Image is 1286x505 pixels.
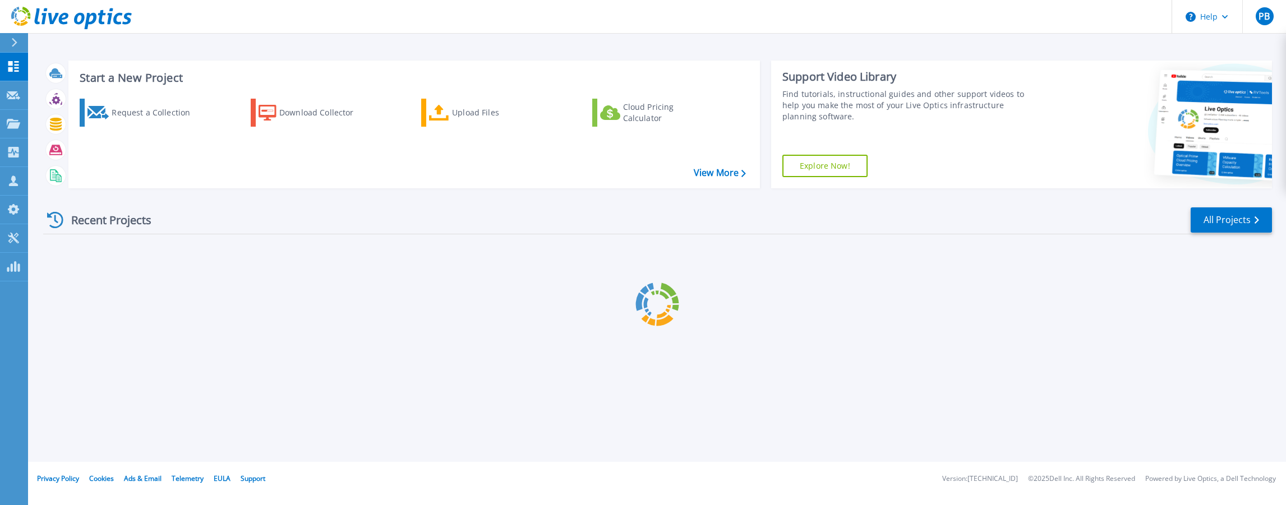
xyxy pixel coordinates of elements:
a: Ads & Email [124,474,162,483]
a: All Projects [1191,207,1272,233]
a: Download Collector [251,99,376,127]
li: Powered by Live Optics, a Dell Technology [1145,475,1276,483]
div: Find tutorials, instructional guides and other support videos to help you make the most of your L... [782,89,1040,122]
h3: Start a New Project [80,72,745,84]
div: Download Collector [279,101,369,124]
a: Explore Now! [782,155,868,177]
a: Cookies [89,474,114,483]
a: Privacy Policy [37,474,79,483]
a: Request a Collection [80,99,205,127]
a: Cloud Pricing Calculator [592,99,717,127]
span: PB [1259,12,1270,21]
div: Request a Collection [112,101,201,124]
div: Recent Projects [43,206,167,234]
li: © 2025 Dell Inc. All Rights Reserved [1028,475,1135,483]
div: Upload Files [452,101,542,124]
a: View More [694,168,746,178]
a: EULA [214,474,231,483]
a: Telemetry [172,474,204,483]
a: Support [241,474,265,483]
li: Version: [TECHNICAL_ID] [942,475,1018,483]
div: Support Video Library [782,70,1040,84]
a: Upload Files [421,99,546,127]
div: Cloud Pricing Calculator [623,101,713,124]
